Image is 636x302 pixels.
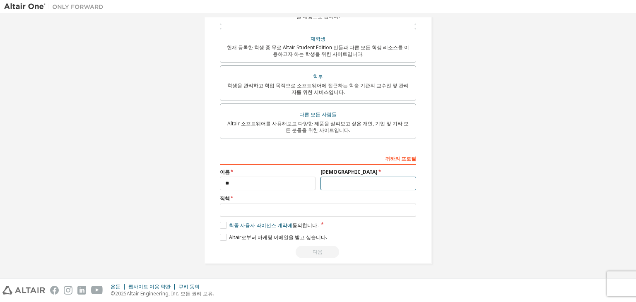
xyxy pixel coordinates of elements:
[227,120,409,134] font: Altair 소프트웨어를 사용해보고 다양한 제품을 살펴보고 싶은 개인, 기업 및 기타 모든 분들을 위한 사이트입니다.
[311,35,325,42] font: 재학생
[111,283,120,290] font: 은둔
[220,195,230,202] font: 직책
[385,155,416,162] font: 귀하의 프로필
[77,286,86,295] img: linkedin.svg
[292,222,320,229] font: 동의합니다 .
[227,44,409,58] font: 현재 등록한 학생 중 무료 Altair Student Edition 번들과 다른 모든 학생 리소스를 이용하고자 하는 학생을 위한 사이트입니다.
[50,286,59,295] img: facebook.svg
[91,286,103,295] img: youtube.svg
[178,283,200,290] font: 쿠키 동의
[111,290,115,297] font: ©
[220,246,416,258] div: Read and acccept EULA to continue
[115,290,127,297] font: 2025
[227,82,409,96] font: 학생을 관리하고 학업 목적으로 소프트웨어에 접근하는 학술 기관의 교수진 및 관리자를 위한 서비스입니다.
[313,73,323,80] font: 학부
[64,286,72,295] img: instagram.svg
[299,111,337,118] font: 다른 모든 사람들
[127,290,214,297] font: Altair Engineering, Inc. 모든 권리 보유.
[128,283,171,290] font: 웹사이트 이용 약관
[2,286,45,295] img: altair_logo.svg
[4,2,108,11] img: 알타이르 원
[220,168,230,175] font: 이름
[229,222,292,229] font: 최종 사용자 라이선스 계약에
[320,168,378,175] font: [DEMOGRAPHIC_DATA]
[229,234,327,241] font: Altair로부터 마케팅 이메일을 받고 싶습니다.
